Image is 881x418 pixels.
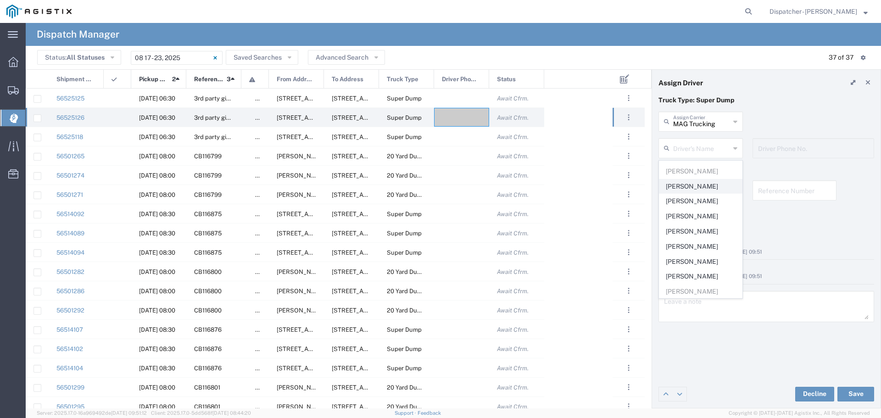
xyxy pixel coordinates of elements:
span: Await Cfrm. [497,134,529,140]
span: . . . [628,170,630,181]
button: ... [622,265,635,278]
span: 08/20/2025, 08:00 [139,172,175,179]
span: false [255,95,269,102]
a: 56514094 [56,249,84,256]
span: Super Dump [387,326,422,333]
button: ... [622,362,635,374]
span: 08/21/2025, 08:30 [139,326,175,333]
span: Super Dump [387,230,422,237]
span: 08/21/2025, 08:00 [139,288,175,295]
span: 2 [172,70,176,89]
span: Jean Dr & Rose Way, Union City, California, United States [277,307,553,314]
p: Truck Type: Super Dump [658,95,874,105]
span: Await Cfrm. [497,307,529,314]
span: . . . [628,401,630,412]
span: false [255,346,269,352]
button: ... [622,381,635,394]
a: 56514104 [56,365,83,372]
span: Jean Dr & Rose Way, Union City, California, United States [277,172,553,179]
a: 56501282 [56,268,84,275]
span: Jean Dr & Rose Way, Union City, California, United States [277,403,553,410]
button: ... [622,111,635,124]
a: Feedback [418,410,441,416]
span: To Address [332,70,363,89]
a: 56525126 [56,114,84,121]
a: 56514092 [56,211,84,217]
span: 1601 Dixon Landing Rd, Milpitas, California, 95035, United States [332,249,473,256]
span: [PERSON_NAME] [659,179,742,194]
span: 31220 Lily St, Union City, California, United States [277,249,368,256]
span: . . . [628,382,630,393]
span: Dispatcher - Eli Amezcua [769,6,857,17]
h4: Dispatch Manager [37,23,119,46]
span: 31220 Lily St, Union City, California, United States [277,365,368,372]
button: ... [622,400,635,413]
span: CB116799 [194,153,222,160]
span: Await Cfrm. [497,211,529,217]
span: 08/20/2025, 08:00 [139,153,175,160]
span: false [255,249,269,256]
span: Status [497,70,516,89]
span: CB116876 [194,365,222,372]
span: 2111 Hillcrest Ave, Antioch, California, 94509, United States [332,153,423,160]
span: Await Cfrm. [497,191,529,198]
span: CB116801 [194,403,220,410]
span: 2111 Hillcrest Ave, Antioch, California, 94509, United States [332,403,423,410]
a: Edit next row [673,387,686,401]
span: false [255,134,269,140]
span: Copyright © [DATE]-[DATE] Agistix Inc., All Rights Reserved [729,409,870,417]
button: ... [622,169,635,182]
button: Saved Searches [226,50,298,65]
span: false [255,172,269,179]
span: 3rd party giveaway [194,95,247,102]
span: [DATE] 09:51:12 [111,410,147,416]
span: 2111 Hillcrest Ave, Antioch, California, 94509, United States [332,384,423,391]
span: 20 Yard Dump Truck [387,307,443,314]
button: Dispatcher - [PERSON_NAME] [769,6,868,17]
div: by Agistix [PERSON_NAME] [DATE] 09:51 [658,248,874,256]
span: [PERSON_NAME] [659,240,742,254]
span: Await Cfrm. [497,403,529,410]
div: Other [658,239,874,248]
span: Await Cfrm. [497,346,529,352]
span: 31220 Lily St, Union City, California, United States [277,230,368,237]
div: Business No Loading Dock [658,263,874,273]
button: Advanced Search [308,50,385,65]
span: . . . [628,112,630,123]
span: CB116876 [194,326,222,333]
span: 2111 Hillcrest Ave, Antioch, California, 94509, United States [332,288,423,295]
span: 2111 Hillcrest Ave, Antioch, California, 94509, United States [277,95,368,102]
span: 20 Yard Dump Truck [387,403,443,410]
span: From Address [277,70,314,89]
span: CB116875 [194,211,222,217]
span: 08/19/2025, 06:30 [139,114,175,121]
span: 3020 Delta Rd, Brentwood, California, United States [332,95,423,102]
span: false [255,153,269,160]
span: 2111 Hillcrest Ave, Antioch, California, 94509, United States [332,172,423,179]
span: . . . [628,93,630,104]
a: 56514089 [56,230,84,237]
a: 56501286 [56,288,84,295]
span: 2111 Hillcrest Ave, Antioch, California, 94509, United States [277,114,368,121]
span: . . . [628,189,630,200]
span: 3 [227,70,231,89]
span: CB116800 [194,307,222,314]
button: ... [622,150,635,162]
a: Support [395,410,418,416]
span: [PERSON_NAME] [659,255,742,269]
button: Decline [795,387,834,401]
span: 20 Yard Dump Truck [387,268,443,275]
span: Jean Dr & Rose Way, Union City, California, United States [277,288,553,295]
span: false [255,230,269,237]
span: . . . [628,285,630,296]
span: . . . [628,343,630,354]
span: Super Dump [387,134,422,140]
span: 3020 Delta Rd, Brentwood, California, United States [332,134,423,140]
span: false [255,191,269,198]
span: Driver Phone No. [442,70,479,89]
span: CB116875 [194,249,222,256]
span: CB116800 [194,268,222,275]
span: false [255,288,269,295]
span: false [255,114,269,121]
span: Pickup Date and Time [139,70,169,89]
